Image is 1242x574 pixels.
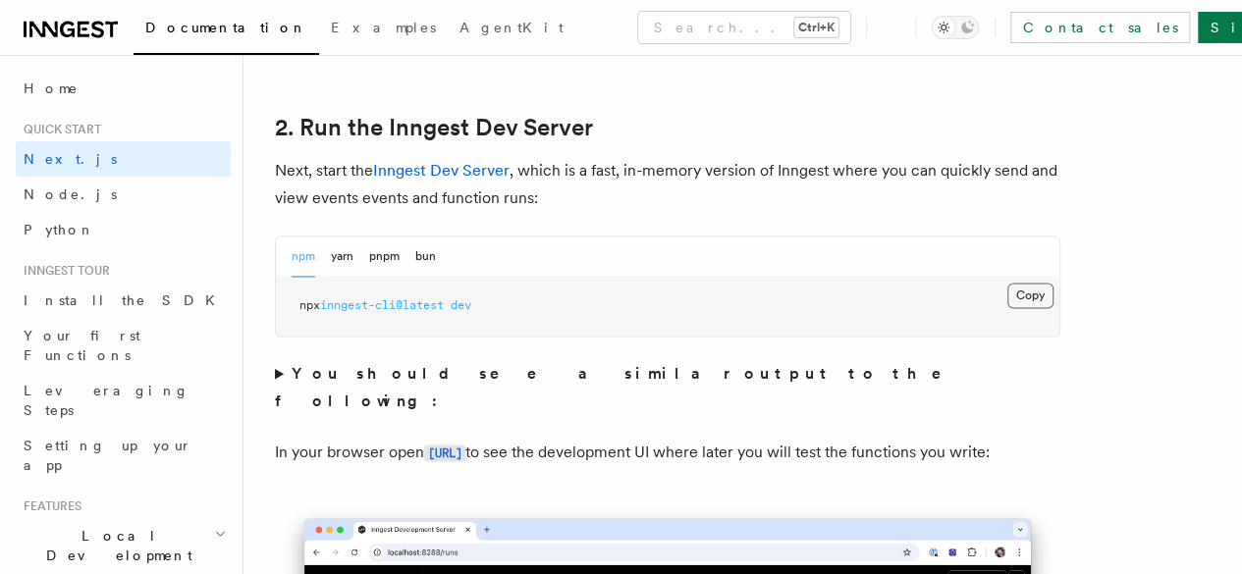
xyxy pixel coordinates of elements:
[24,222,95,237] span: Python
[331,20,436,35] span: Examples
[16,283,231,318] a: Install the SDK
[24,292,227,308] span: Install the SDK
[373,161,510,180] a: Inngest Dev Server
[638,12,850,43] button: Search...Ctrl+K
[424,443,465,461] a: [URL]
[275,439,1060,467] p: In your browser open to see the development UI where later you will test the functions you write:
[369,236,400,277] button: pnpm
[24,383,189,418] span: Leveraging Steps
[16,122,101,137] span: Quick start
[134,6,319,55] a: Documentation
[275,157,1060,212] p: Next, start the , which is a fast, in-memory version of Inngest where you can quickly send and vi...
[299,298,320,312] span: npx
[16,141,231,177] a: Next.js
[24,151,117,167] span: Next.js
[331,236,353,277] button: yarn
[24,78,79,98] span: Home
[292,236,315,277] button: npm
[415,236,436,277] button: bun
[459,20,564,35] span: AgentKit
[16,518,231,573] button: Local Development
[275,364,969,410] strong: You should see a similar output to the following:
[16,526,214,565] span: Local Development
[932,16,979,39] button: Toggle dark mode
[451,298,471,312] span: dev
[448,6,575,53] a: AgentKit
[1010,12,1190,43] a: Contact sales
[16,373,231,428] a: Leveraging Steps
[275,360,1060,415] summary: You should see a similar output to the following:
[320,298,444,312] span: inngest-cli@latest
[24,186,117,202] span: Node.js
[16,428,231,483] a: Setting up your app
[145,20,307,35] span: Documentation
[16,212,231,247] a: Python
[794,18,838,37] kbd: Ctrl+K
[24,438,192,473] span: Setting up your app
[424,444,465,461] code: [URL]
[1007,283,1053,308] button: Copy
[16,177,231,212] a: Node.js
[275,114,593,141] a: 2. Run the Inngest Dev Server
[16,71,231,106] a: Home
[319,6,448,53] a: Examples
[24,328,140,363] span: Your first Functions
[16,318,231,373] a: Your first Functions
[16,498,81,514] span: Features
[16,263,110,279] span: Inngest tour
